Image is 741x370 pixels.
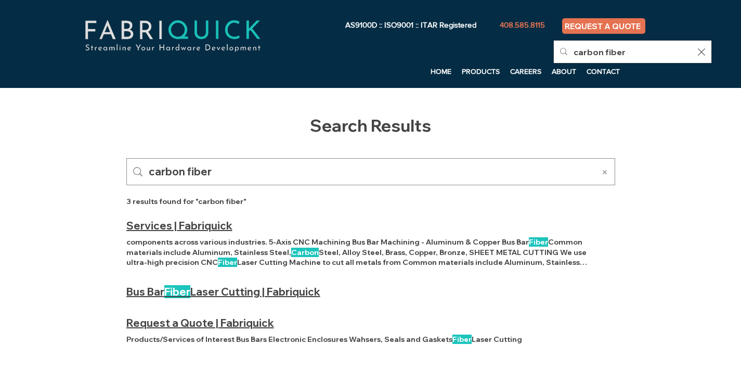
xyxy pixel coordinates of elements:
[218,258,237,267] mark: Fiber
[263,63,626,79] nav: Site
[126,197,246,207] h2: 3 results found for "carbon fiber"
[500,20,545,29] span: 408.585.8115
[565,21,641,31] span: REQUEST A QUOTE
[547,63,581,79] a: ABOUT
[505,63,547,79] a: CAREERS
[164,285,190,298] mark: Fiber
[595,159,615,185] button: Clear search
[529,237,548,247] mark: Fiber
[47,8,298,63] img: fabriquick-logo-colors-adjusted.png
[457,63,505,79] a: PRODUCTS
[126,219,232,233] a: Services | Fabriquick
[126,335,522,345] p: Products/Services of Interest Bus Bars Electronic Enclosures Wahsers, Seals and Gaskets Laser Cut...
[425,63,457,79] a: HOME
[126,285,320,299] a: Bus BarFiberLaser Cutting | Fabriquick
[291,248,319,257] mark: Carbon
[126,316,274,330] a: Request a Quote | Fabriquick
[345,20,476,29] span: AS9100D :: ISO9001 :: ITAR Registered
[692,41,711,63] button: Clear search
[126,237,599,268] p: components across various industries. 5-Axis CNC Machining Bus Bar Machining - Aluminum & Copper ...
[310,115,431,136] span: Search Results
[574,41,692,63] input: Search...
[562,18,645,34] a: REQUEST A QUOTE
[452,335,472,344] mark: Fiber
[581,63,626,79] a: CONTACT
[142,159,595,185] input: Site search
